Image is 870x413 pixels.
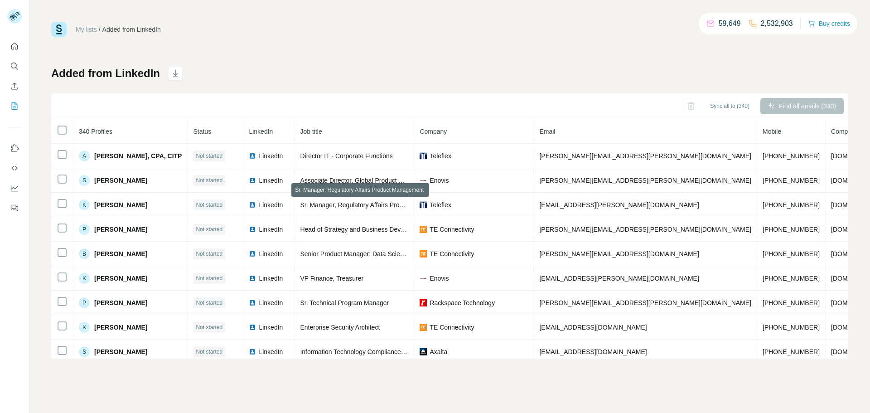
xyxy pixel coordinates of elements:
span: LinkedIn [259,298,283,307]
span: [EMAIL_ADDRESS][PERSON_NAME][DOMAIN_NAME] [539,275,699,282]
span: [PHONE_NUMBER] [763,324,820,331]
button: Feedback [7,200,22,216]
span: LinkedIn [259,249,283,258]
img: company-logo [420,250,427,258]
div: K [79,273,90,284]
span: TE Connectivity [430,323,474,332]
span: [PERSON_NAME][EMAIL_ADDRESS][PERSON_NAME][DOMAIN_NAME] [539,299,751,306]
button: Use Surfe on LinkedIn [7,140,22,156]
button: Buy credits [808,17,850,30]
span: [PHONE_NUMBER] [763,299,820,306]
span: [PERSON_NAME] [94,347,147,356]
button: My lists [7,98,22,114]
span: Not started [196,201,222,209]
span: Head of Strategy and Business Development - Data and Devices [300,226,482,233]
div: Added from LinkedIn [102,25,161,34]
span: VP Finance, Treasurer [300,275,363,282]
span: Rackspace Technology [430,298,495,307]
img: LinkedIn logo [249,201,256,209]
span: Axalta [430,347,447,356]
span: 340 Profiles [79,128,112,135]
span: Associate Director, Global Product Management | Hips [300,177,453,184]
span: [PHONE_NUMBER] [763,152,820,160]
img: LinkedIn logo [249,275,256,282]
span: [PHONE_NUMBER] [763,250,820,258]
span: Sr. Technical Program Manager [300,299,389,306]
img: company-logo [420,177,427,184]
span: [PERSON_NAME][EMAIL_ADDRESS][PERSON_NAME][DOMAIN_NAME] [539,226,751,233]
span: [PERSON_NAME], CPA, CITP [94,151,182,160]
span: Not started [196,225,222,233]
h1: Added from LinkedIn [51,66,160,81]
img: LinkedIn logo [249,152,256,160]
img: LinkedIn logo [249,324,256,331]
button: Enrich CSV [7,78,22,94]
span: Enovis [430,274,449,283]
button: Search [7,58,22,74]
span: LinkedIn [259,151,283,160]
span: LinkedIn [259,323,283,332]
li: / [99,25,101,34]
span: [PERSON_NAME] [94,249,147,258]
span: Email [539,128,555,135]
img: company-logo [420,348,427,355]
span: TE Connectivity [430,225,474,234]
img: company-logo [420,201,427,209]
span: [PERSON_NAME] [94,274,147,283]
div: A [79,151,90,161]
img: LinkedIn logo [249,299,256,306]
span: [PHONE_NUMBER] [763,177,820,184]
img: LinkedIn logo [249,226,256,233]
button: Dashboard [7,180,22,196]
div: P [79,297,90,308]
span: Not started [196,348,222,356]
button: Use Surfe API [7,160,22,176]
span: Not started [196,323,222,331]
div: S [79,346,90,357]
span: LinkedIn [259,347,283,356]
img: LinkedIn logo [249,348,256,355]
span: [EMAIL_ADDRESS][DOMAIN_NAME] [539,348,647,355]
img: company-logo [420,152,427,160]
span: [PHONE_NUMBER] [763,348,820,355]
span: [PHONE_NUMBER] [763,275,820,282]
span: Not started [196,274,222,282]
div: S [79,175,90,186]
div: K [79,199,90,210]
span: [PERSON_NAME][EMAIL_ADDRESS][DOMAIN_NAME] [539,250,699,258]
span: [PERSON_NAME] [94,176,147,185]
img: company-logo [420,226,427,233]
span: [PERSON_NAME] [94,200,147,209]
span: Teleflex [430,151,451,160]
img: LinkedIn logo [249,177,256,184]
div: P [79,224,90,235]
span: [PERSON_NAME] [94,298,147,307]
span: Not started [196,176,222,185]
span: Not started [196,250,222,258]
img: company-logo [420,275,427,282]
span: Sr. Manager, Regulatory Affairs Product Management [300,201,450,209]
span: Not started [196,152,222,160]
span: Teleflex [430,200,451,209]
span: LinkedIn [259,176,283,185]
span: LinkedIn [249,128,273,135]
p: 2,532,903 [761,18,793,29]
span: [PERSON_NAME] [94,323,147,332]
img: LinkedIn logo [249,250,256,258]
div: B [79,248,90,259]
span: Mobile [763,128,781,135]
span: [PERSON_NAME] [94,225,147,234]
span: Director IT - Corporate Functions [300,152,392,160]
span: [EMAIL_ADDRESS][DOMAIN_NAME] [539,324,647,331]
span: Job title [300,128,322,135]
span: Sync all to (340) [710,102,749,110]
span: [PERSON_NAME][EMAIL_ADDRESS][PERSON_NAME][DOMAIN_NAME] [539,177,751,184]
a: My lists [76,26,97,33]
span: [EMAIL_ADDRESS][PERSON_NAME][DOMAIN_NAME] [539,201,699,209]
img: company-logo [420,299,427,306]
span: Company [420,128,447,135]
span: Enterprise Security Architect [300,324,380,331]
span: Not started [196,299,222,307]
span: LinkedIn [259,274,283,283]
img: Surfe Logo [51,22,67,37]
